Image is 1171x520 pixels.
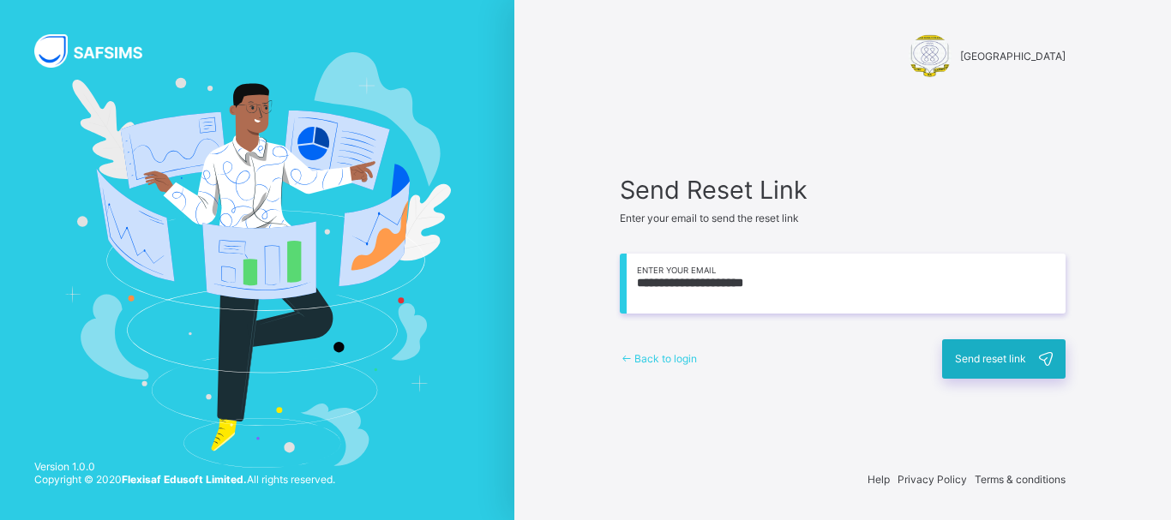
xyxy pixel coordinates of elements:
img: SAFSIMS Logo [34,34,163,68]
span: [GEOGRAPHIC_DATA] [960,50,1066,63]
span: Terms & conditions [975,473,1066,486]
img: Hero Image [63,52,451,469]
span: Send reset link [955,352,1026,365]
span: Help [868,473,890,486]
span: Enter your email to send the reset link [620,212,799,224]
span: Copyright © 2020 All rights reserved. [34,473,335,486]
strong: Flexisaf Edusoft Limited. [122,473,247,486]
a: Back to login [620,352,697,365]
span: Privacy Policy [898,473,967,486]
span: Back to login [634,352,697,365]
span: Version 1.0.0 [34,460,335,473]
span: Send Reset Link [620,175,1066,205]
img: MUSA ILIASU COLLEGE [909,34,952,77]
